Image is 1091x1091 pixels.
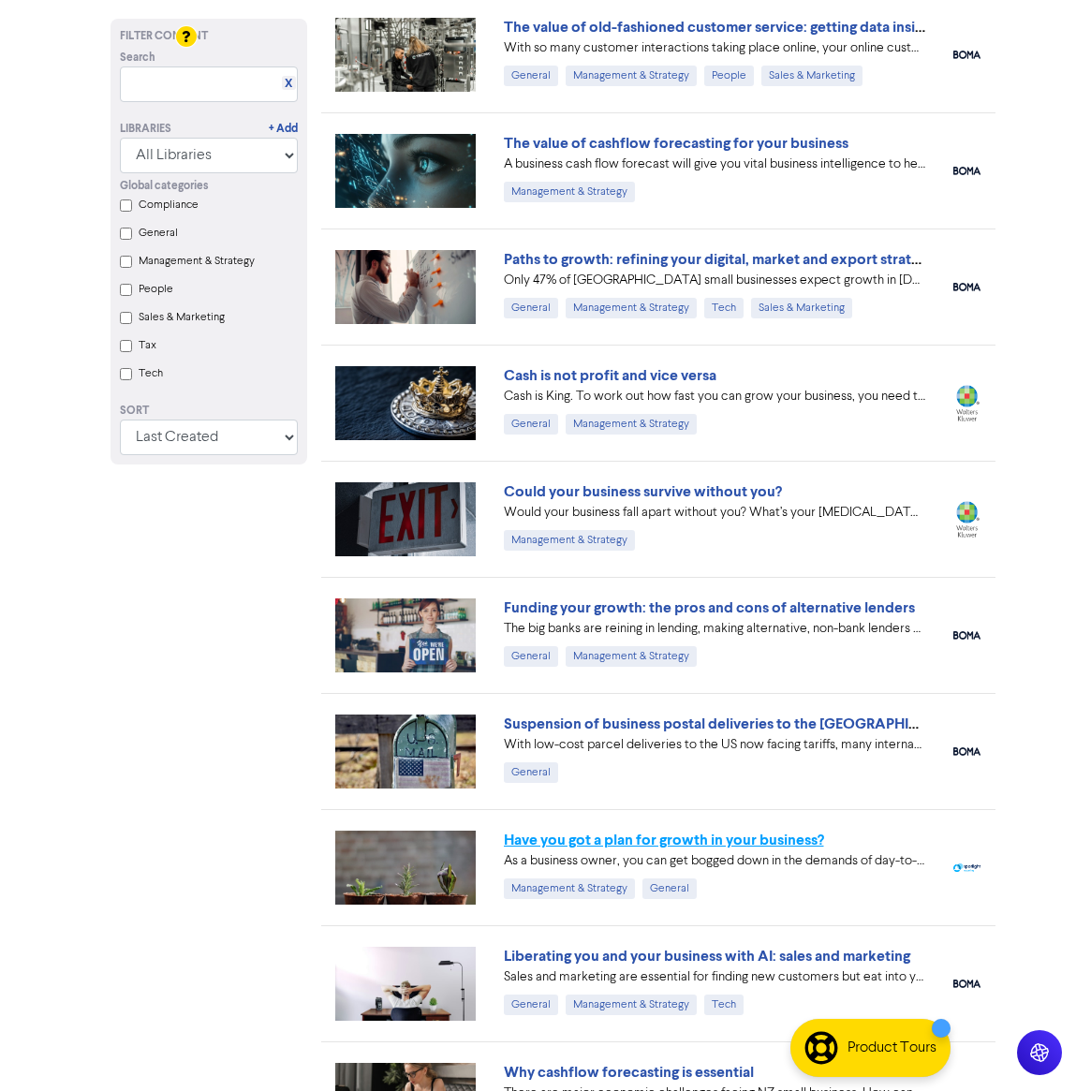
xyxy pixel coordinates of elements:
[139,225,178,242] label: General
[504,598,915,617] a: Funding your growth: the pros and cons of alternative lenders
[953,631,981,640] img: boma
[504,503,925,523] div: Would your business fall apart without you? What’s your Plan B in case of accident, illness, or j...
[504,271,925,290] div: Only 47% of New Zealand small businesses expect growth in 2025. We’ve highlighted four key ways y...
[504,530,635,551] div: Management & Strategy
[285,77,292,91] a: X
[566,995,697,1015] div: Management & Strategy
[761,66,862,86] div: Sales & Marketing
[504,182,635,202] div: Management & Strategy
[953,283,981,291] img: boma
[953,980,981,988] img: boma
[953,167,981,175] img: boma_accounting
[139,337,156,354] label: Tax
[504,995,558,1015] div: General
[504,619,925,639] div: The big banks are reining in lending, making alternative, non-bank lenders an attractive proposit...
[504,646,558,667] div: General
[504,1063,754,1082] a: Why cashflow forecasting is essential
[504,967,925,987] div: Sales and marketing are essential for finding new customers but eat into your business time. We e...
[120,178,298,195] div: Global categories
[504,851,925,871] div: As a business owner, you can get bogged down in the demands of day-to-day business. We can help b...
[504,414,558,435] div: General
[504,831,824,849] a: Have you got a plan for growth in your business?
[566,414,697,435] div: Management & Strategy
[139,197,199,214] label: Compliance
[504,947,910,966] a: Liberating you and your business with AI: sales and marketing
[504,250,946,269] a: Paths to growth: refining your digital, market and export strategies
[504,482,782,501] a: Could your business survive without you?
[704,66,754,86] div: People
[504,66,558,86] div: General
[504,134,848,153] a: The value of cashflow forecasting for your business
[566,646,697,667] div: Management & Strategy
[139,365,163,382] label: Tech
[953,501,981,538] img: wolterskluwer
[953,51,981,59] img: boma
[566,66,697,86] div: Management & Strategy
[120,121,171,138] div: Libraries
[751,298,852,318] div: Sales & Marketing
[139,253,255,270] label: Management & Strategy
[504,762,558,783] div: General
[120,50,155,66] span: Search
[953,385,981,421] img: wolterskluwer
[704,995,744,1015] div: Tech
[642,878,697,899] div: General
[504,735,925,755] div: With low-cost parcel deliveries to the US now facing tariffs, many international postal services ...
[269,121,298,138] a: + Add
[566,298,697,318] div: Management & Strategy
[997,1001,1091,1091] iframe: Chat Widget
[504,298,558,318] div: General
[504,366,716,385] a: Cash is not profit and vice versa
[504,38,925,58] div: With so many customer interactions taking place online, your online customer service has to be fi...
[139,281,173,298] label: People
[504,878,635,899] div: Management & Strategy
[120,403,298,420] div: Sort
[504,387,925,406] div: Cash is King. To work out how fast you can grow your business, you need to look at your projected...
[953,863,981,872] img: spotlight
[120,28,298,45] div: Filter Content
[504,18,943,37] a: The value of old-fashioned customer service: getting data insights
[504,155,925,174] div: A business cash flow forecast will give you vital business intelligence to help you scenario-plan...
[953,747,981,756] img: boma
[704,298,744,318] div: Tech
[139,309,225,326] label: Sales & Marketing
